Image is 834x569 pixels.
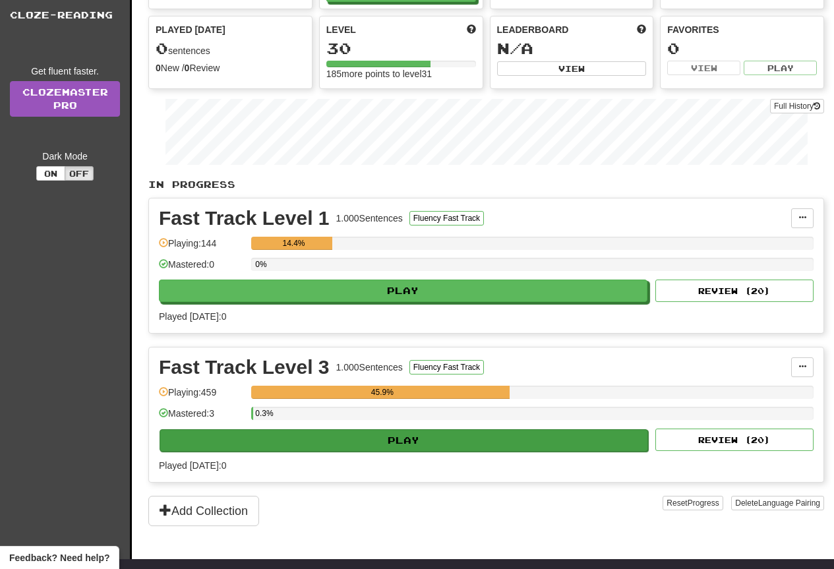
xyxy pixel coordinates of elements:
[336,361,403,374] div: 1.000 Sentences
[9,551,109,564] span: Open feedback widget
[655,429,814,451] button: Review (20)
[159,357,330,377] div: Fast Track Level 3
[159,460,226,471] span: Played [DATE]: 0
[148,178,824,191] p: In Progress
[156,63,161,73] strong: 0
[156,61,305,75] div: New / Review
[148,496,259,526] button: Add Collection
[36,166,65,181] button: On
[409,211,484,225] button: Fluency Fast Track
[663,496,723,510] button: ResetProgress
[156,40,305,57] div: sentences
[159,237,245,258] div: Playing: 144
[637,23,646,36] span: This week in points, UTC
[497,39,533,57] span: N/A
[497,23,569,36] span: Leaderboard
[159,280,647,302] button: Play
[159,208,330,228] div: Fast Track Level 1
[667,61,740,75] button: View
[10,150,120,163] div: Dark Mode
[731,496,824,510] button: DeleteLanguage Pairing
[160,429,648,452] button: Play
[10,81,120,117] a: ClozemasterPro
[667,23,817,36] div: Favorites
[10,65,120,78] div: Get fluent faster.
[758,498,820,508] span: Language Pairing
[744,61,817,75] button: Play
[497,61,647,76] button: View
[467,23,476,36] span: Score more points to level up
[255,237,332,250] div: 14.4%
[159,407,245,429] div: Mastered: 3
[159,386,245,407] div: Playing: 459
[688,498,719,508] span: Progress
[326,23,356,36] span: Level
[156,39,168,57] span: 0
[336,212,403,225] div: 1.000 Sentences
[156,23,225,36] span: Played [DATE]
[159,311,226,322] span: Played [DATE]: 0
[770,99,824,113] button: Full History
[655,280,814,302] button: Review (20)
[667,40,817,57] div: 0
[159,258,245,280] div: Mastered: 0
[326,67,476,80] div: 185 more points to level 31
[65,166,94,181] button: Off
[409,360,484,374] button: Fluency Fast Track
[255,386,509,399] div: 45.9%
[326,40,476,57] div: 30
[185,63,190,73] strong: 0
